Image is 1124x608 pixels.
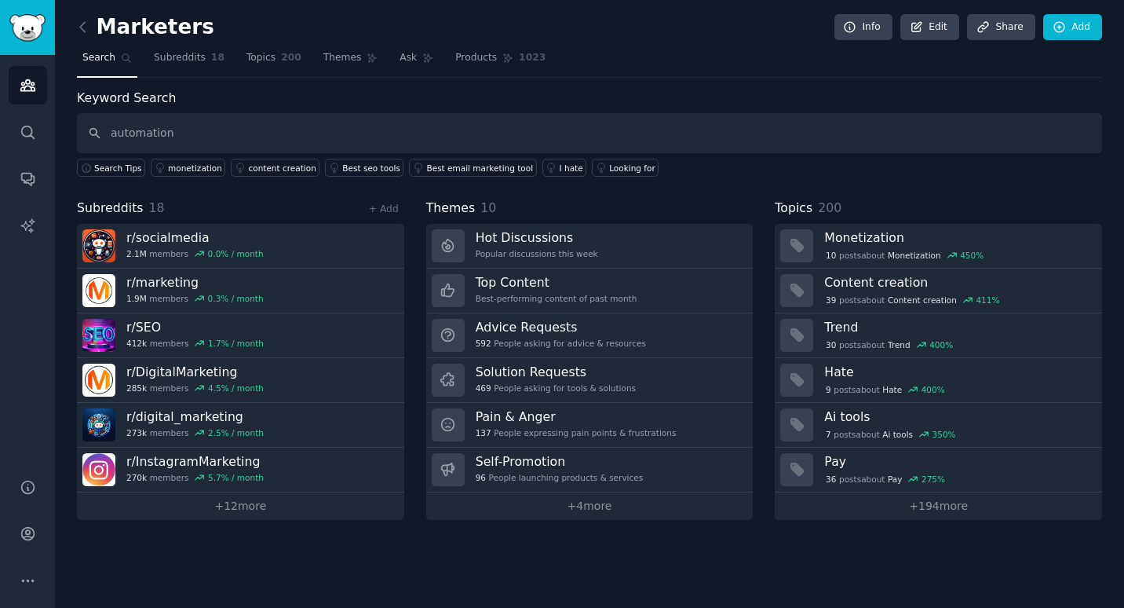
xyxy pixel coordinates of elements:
h3: Hate [824,364,1091,380]
div: Popular discussions this week [476,248,598,259]
div: 450 % [960,250,983,261]
h3: r/ InstagramMarketing [126,453,264,470]
span: 1.9M [126,293,147,304]
a: Best email marketing tool [409,159,536,177]
div: 4.5 % / month [208,383,264,394]
h3: r/ socialmedia [126,229,264,246]
a: Solution Requests469People asking for tools & solutions [426,358,754,403]
div: 0.0 % / month [208,248,264,259]
div: members [126,427,264,438]
a: +12more [77,493,404,520]
a: Hot DiscussionsPopular discussions this week [426,224,754,269]
div: post s about [824,383,946,397]
div: members [126,383,264,394]
a: Share [967,14,1035,41]
h3: r/ digital_marketing [126,408,264,425]
a: Ask [394,46,439,78]
span: Ask [400,51,417,65]
a: Pay36postsaboutPay275% [775,448,1102,493]
img: DigitalMarketing [82,364,115,397]
div: 2.5 % / month [208,427,264,438]
div: 400 % [929,339,953,350]
h3: r/ SEO [126,319,264,335]
span: 412k [126,338,147,349]
span: 270k [126,472,147,483]
span: Subreddits [77,199,144,218]
span: Topics [246,51,276,65]
a: r/InstagramMarketing270kmembers5.7% / month [77,448,404,493]
a: +194more [775,493,1102,520]
span: 137 [476,427,491,438]
span: 30 [826,339,836,350]
span: Hate [882,384,902,395]
div: members [126,248,264,259]
div: 1.7 % / month [208,338,264,349]
span: Search Tips [94,163,142,174]
a: Info [834,14,892,41]
div: People launching products & services [476,472,644,483]
span: 10 [826,250,836,261]
div: 5.7 % / month [208,472,264,483]
a: Products1023 [450,46,551,78]
span: Subreddits [154,51,206,65]
a: Subreddits18 [148,46,230,78]
a: r/SEO412kmembers1.7% / month [77,313,404,358]
label: Keyword Search [77,90,176,105]
a: Content creation39postsaboutContent creation411% [775,269,1102,313]
a: Ai tools7postsaboutAi tools350% [775,403,1102,448]
span: 10 [480,200,496,215]
a: monetization [151,159,225,177]
img: socialmedia [82,229,115,262]
h3: Pay [824,453,1091,470]
span: 200 [818,200,841,215]
div: 400 % [921,384,945,395]
span: Pay [888,474,903,485]
span: Themes [426,199,476,218]
div: Best seo tools [342,163,400,174]
a: Best seo tools [325,159,403,177]
h3: r/ DigitalMarketing [126,364,264,380]
span: 285k [126,383,147,394]
span: Trend [888,339,911,350]
a: r/marketing1.9Mmembers0.3% / month [77,269,404,313]
a: r/socialmedia2.1Mmembers0.0% / month [77,224,404,269]
div: members [126,472,264,483]
div: post s about [824,338,954,352]
div: members [126,293,264,304]
h3: r/ marketing [126,274,264,291]
div: Best-performing content of past month [476,293,637,304]
span: 36 [826,474,836,485]
span: 592 [476,338,491,349]
a: Topics200 [241,46,307,78]
a: I hate [542,159,587,177]
span: Monetization [888,250,941,261]
span: Products [455,51,497,65]
span: 18 [149,200,165,215]
img: InstagramMarketing [82,453,115,486]
span: Topics [775,199,812,218]
div: 275 % [921,474,945,485]
div: Looking for [609,163,655,174]
h3: Ai tools [824,408,1091,425]
a: Self-Promotion96People launching products & services [426,448,754,493]
a: r/digital_marketing273kmembers2.5% / month [77,403,404,448]
h3: Content creation [824,274,1091,291]
h3: Self-Promotion [476,453,644,470]
button: Search Tips [77,159,145,177]
a: Hate9postsaboutHate400% [775,358,1102,403]
a: Pain & Anger137People expressing pain points & frustrations [426,403,754,448]
h3: Monetization [824,229,1091,246]
h3: Trend [824,319,1091,335]
span: 2.1M [126,248,147,259]
span: 200 [281,51,301,65]
img: GummySearch logo [9,14,46,42]
a: Themes [318,46,384,78]
span: Content creation [888,295,957,306]
span: 469 [476,383,491,394]
a: Monetization10postsaboutMonetization450% [775,224,1102,269]
div: I hate [560,163,583,174]
div: People expressing pain points & frustrations [476,427,677,438]
div: post s about [824,472,946,486]
a: Add [1043,14,1102,41]
h3: Solution Requests [476,364,636,380]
